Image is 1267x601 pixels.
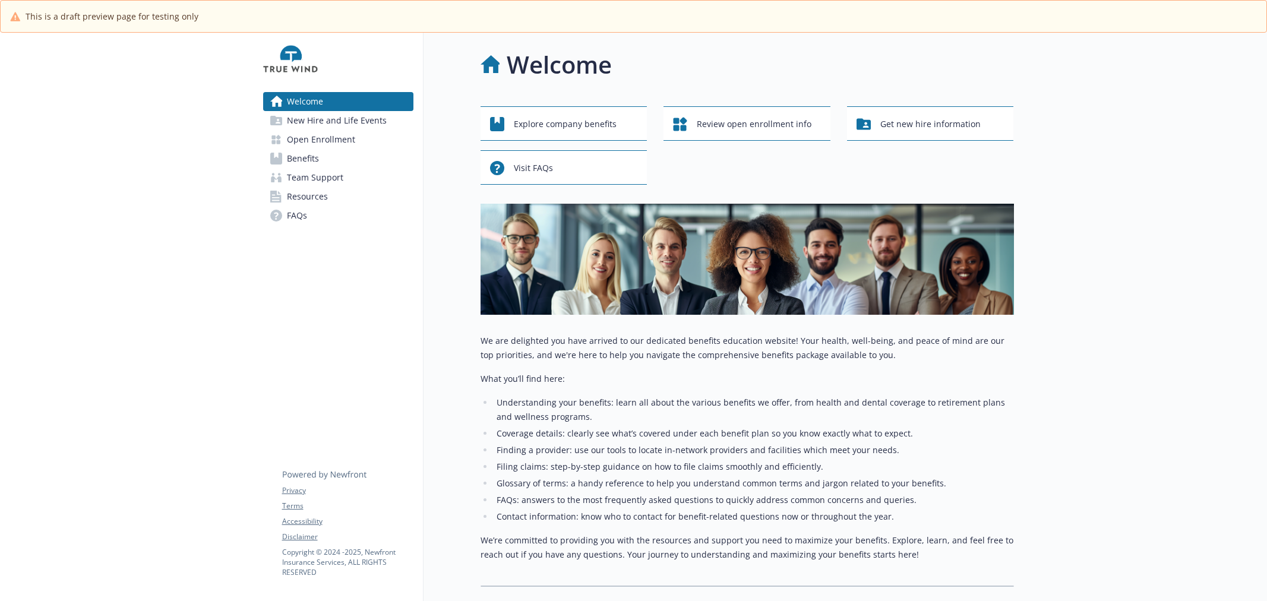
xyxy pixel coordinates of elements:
button: Visit FAQs [481,150,647,185]
span: Resources [287,187,328,206]
span: Explore company benefits [514,113,617,135]
span: Team Support [287,168,343,187]
a: Privacy [282,485,413,496]
a: Benefits [263,149,413,168]
a: Disclaimer [282,532,413,542]
a: Resources [263,187,413,206]
p: What you’ll find here: [481,372,1014,386]
span: Get new hire information [880,113,981,135]
p: We are delighted you have arrived to our dedicated benefits education website! Your health, well-... [481,334,1014,362]
a: Welcome [263,92,413,111]
button: Explore company benefits [481,106,647,141]
a: Accessibility [282,516,413,527]
a: Open Enrollment [263,130,413,149]
span: Welcome [287,92,323,111]
img: overview page banner [481,204,1014,315]
a: Terms [282,501,413,511]
li: Glossary of terms: a handy reference to help you understand common terms and jargon related to yo... [494,476,1014,491]
span: This is a draft preview page for testing only [26,10,198,23]
a: Team Support [263,168,413,187]
li: Contact information: know who to contact for benefit-related questions now or throughout the year. [494,510,1014,524]
span: FAQs [287,206,307,225]
h1: Welcome [507,47,612,83]
span: Review open enrollment info [697,113,811,135]
a: FAQs [263,206,413,225]
li: FAQs: answers to the most frequently asked questions to quickly address common concerns and queries. [494,493,1014,507]
button: Review open enrollment info [663,106,830,141]
li: Filing claims: step-by-step guidance on how to file claims smoothly and efficiently. [494,460,1014,474]
span: Benefits [287,149,319,168]
span: New Hire and Life Events [287,111,387,130]
p: Copyright © 2024 - 2025 , Newfront Insurance Services, ALL RIGHTS RESERVED [282,547,413,577]
li: Finding a provider: use our tools to locate in-network providers and facilities which meet your n... [494,443,1014,457]
button: Get new hire information [847,106,1014,141]
span: Open Enrollment [287,130,355,149]
p: We’re committed to providing you with the resources and support you need to maximize your benefit... [481,533,1014,562]
a: New Hire and Life Events [263,111,413,130]
span: Visit FAQs [514,157,553,179]
li: Coverage details: clearly see what’s covered under each benefit plan so you know exactly what to ... [494,426,1014,441]
li: Understanding your benefits: learn all about the various benefits we offer, from health and denta... [494,396,1014,424]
